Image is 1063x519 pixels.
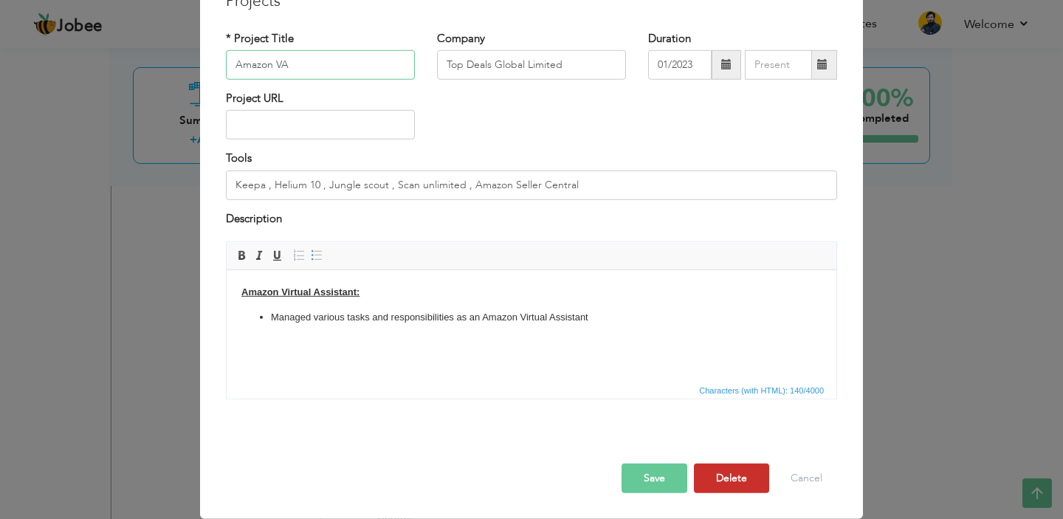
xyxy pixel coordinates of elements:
[622,464,687,493] button: Save
[437,30,485,46] label: Company
[226,30,294,46] label: * Project Title
[694,464,769,493] button: Delete
[251,247,267,264] a: Italic
[226,151,252,166] label: Tools
[227,270,836,381] iframe: Rich Text Editor, projectEditor
[309,247,325,264] a: Insert/Remove Bulleted List
[648,50,712,80] input: From
[648,30,691,46] label: Duration
[226,211,282,227] label: Description
[233,247,250,264] a: Bold
[291,247,307,264] a: Insert/Remove Numbered List
[226,91,283,106] label: Project URL
[696,384,828,397] div: Statistics
[269,247,285,264] a: Underline
[696,384,827,397] span: Characters (with HTML): 140/4000
[776,464,837,493] button: Cancel
[745,50,812,80] input: Present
